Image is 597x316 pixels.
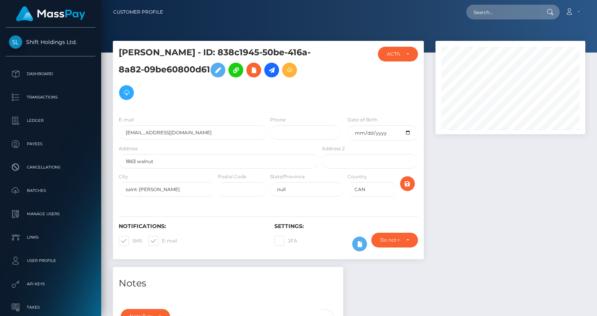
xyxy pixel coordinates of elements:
[6,158,95,177] a: Cancellations
[9,68,92,80] p: Dashboard
[6,111,95,130] a: Ledger
[148,236,177,246] label: E-mail
[348,173,367,180] label: Country
[6,134,95,154] a: Payees
[9,138,92,150] p: Payees
[119,47,314,104] h5: [PERSON_NAME] - ID: 838c1945-50be-416a-8a82-09be60800d61
[218,173,246,180] label: Postal Code
[119,145,138,152] label: Address
[274,223,418,230] h6: Settings:
[9,208,92,220] p: Manage Users
[6,39,95,46] span: Shift Holdings Ltd.
[371,233,418,248] button: Do not require
[6,228,95,247] a: Links
[6,274,95,294] a: API Keys
[9,302,92,313] p: Taxes
[274,236,297,246] label: 2FA
[380,237,400,243] div: Do not require
[6,251,95,270] a: User Profile
[9,232,92,243] p: Links
[270,116,286,123] label: Phone
[466,5,539,19] input: Search...
[378,47,418,61] button: ACTIVE
[9,115,92,126] p: Ledger
[6,88,95,107] a: Transactions
[348,116,378,123] label: Date of Birth
[9,162,92,173] p: Cancellations
[9,185,92,197] p: Batches
[6,181,95,200] a: Batches
[119,236,142,246] label: SMS
[9,278,92,290] p: API Keys
[119,173,128,180] label: City
[119,116,134,123] label: E-mail
[270,173,305,180] label: State/Province
[9,255,92,267] p: User Profile
[119,223,263,230] h6: Notifications:
[16,6,85,21] img: MassPay Logo
[387,51,400,57] div: ACTIVE
[322,145,345,152] label: Address 2
[119,277,337,290] h4: Notes
[264,63,279,77] a: Initiate Payout
[9,91,92,103] p: Transactions
[113,4,163,20] a: Customer Profile
[6,204,95,224] a: Manage Users
[9,35,22,49] img: Shift Holdings Ltd.
[6,64,95,84] a: Dashboard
